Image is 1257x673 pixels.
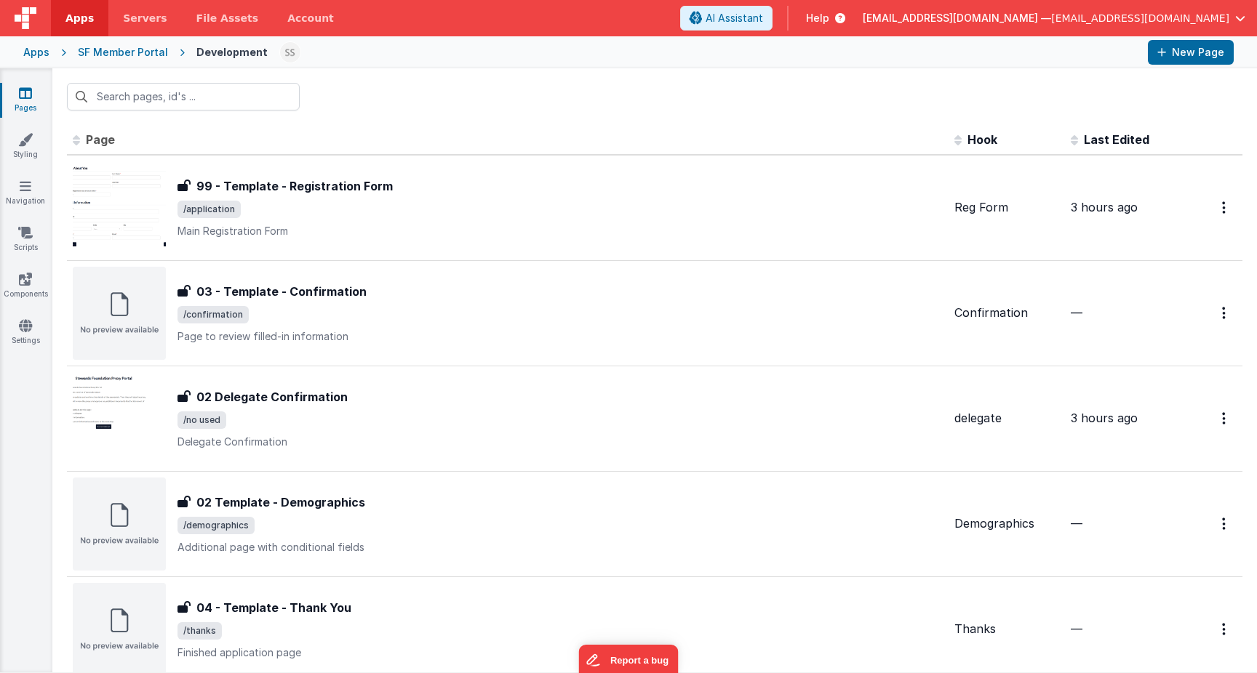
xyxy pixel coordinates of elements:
[23,45,49,60] div: Apps
[196,493,365,511] h3: 02 Template - Demographics
[280,42,300,63] img: 8cf74ed78aab3b54564162fcd7d8ab61
[177,201,241,218] span: /application
[863,11,1051,25] span: [EMAIL_ADDRESS][DOMAIN_NAME] —
[806,11,829,25] span: Help
[680,6,773,31] button: AI Assistant
[196,283,367,300] h3: 03 - Template - Confirmation
[1071,621,1082,636] span: —
[86,132,115,147] span: Page
[706,11,763,25] span: AI Assistant
[1071,305,1082,320] span: —
[1148,40,1234,65] button: New Page
[1213,193,1237,222] button: Options
[177,435,943,449] p: Delegate Confirmation
[1084,132,1149,147] span: Last Edited
[177,645,943,660] p: Finished application page
[954,410,1059,427] div: delegate
[177,517,255,534] span: /demographics
[177,411,226,429] span: /no used
[1071,411,1138,425] span: 3 hours ago
[863,11,1245,25] button: [EMAIL_ADDRESS][DOMAIN_NAME] — [EMAIL_ADDRESS][DOMAIN_NAME]
[67,83,300,110] input: Search pages, id's ...
[1071,516,1082,531] span: —
[177,329,943,344] p: Page to review filled-in information
[1213,298,1237,328] button: Options
[196,388,348,406] h3: 02 Delegate Confirmation
[65,11,94,25] span: Apps
[954,621,1059,637] div: Thanks
[177,306,249,323] span: /confirmation
[1213,509,1237,539] button: Options
[177,622,222,640] span: /thanks
[967,132,997,147] span: Hook
[177,540,943,555] p: Additional page with conditional fields
[1213,403,1237,433] button: Options
[196,11,259,25] span: File Assets
[1051,11,1229,25] span: [EMAIL_ADDRESS][DOMAIN_NAME]
[78,45,168,60] div: SF Member Portal
[196,45,268,60] div: Development
[196,599,351,616] h3: 04 - Template - Thank You
[954,515,1059,532] div: Demographics
[954,305,1059,321] div: Confirmation
[1213,614,1237,644] button: Options
[123,11,167,25] span: Servers
[954,199,1059,216] div: Reg Form
[177,224,943,238] p: Main Registration Form
[196,177,393,195] h3: 99 - Template - Registration Form
[1071,200,1138,214] span: 3 hours ago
